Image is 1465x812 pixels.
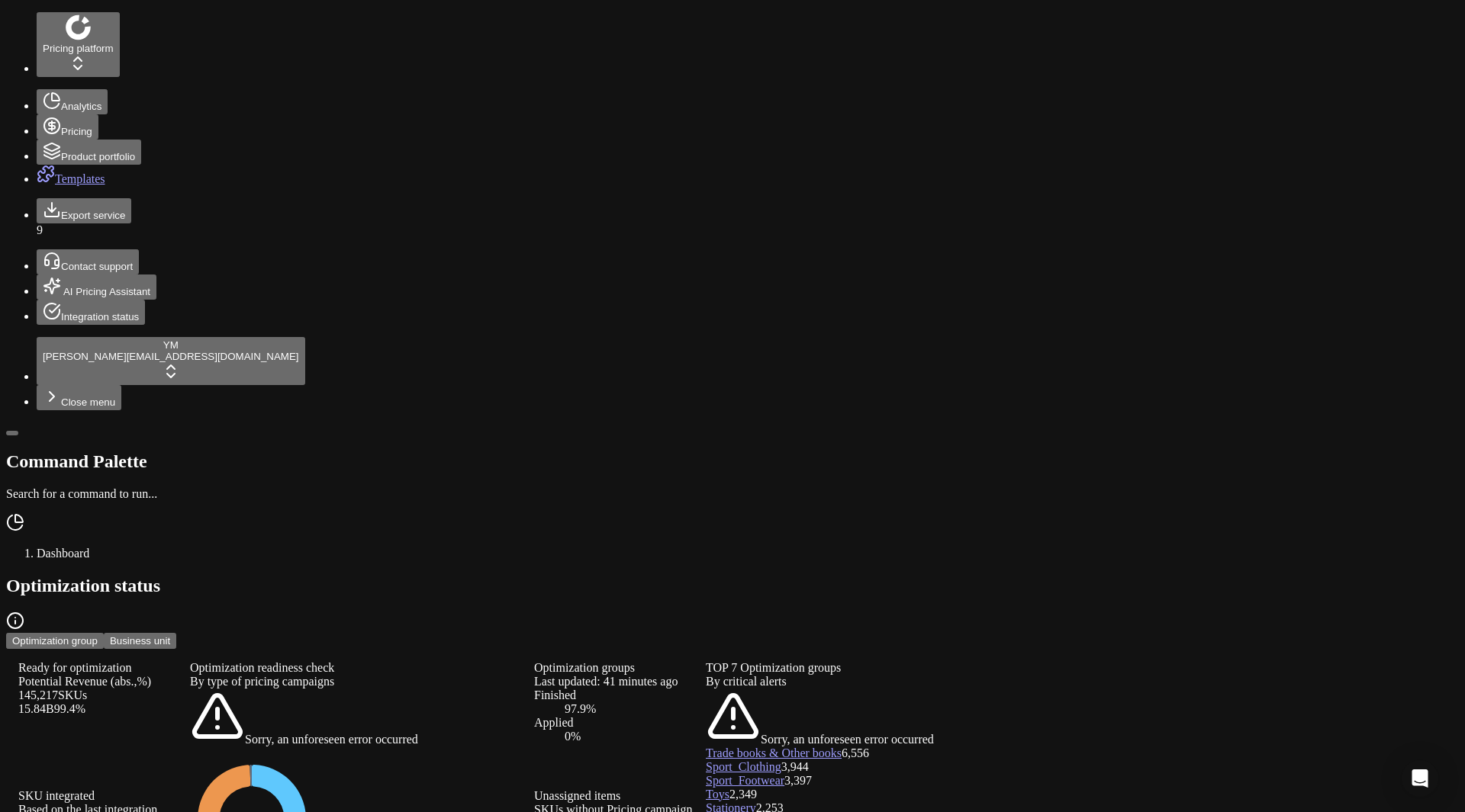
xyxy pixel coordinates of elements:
span: Export service [61,210,125,221]
span: Integration status [61,311,139,323]
span: Sorry, an unforeseen error occurred [761,733,934,746]
a: Sport_Footwear [706,774,784,787]
span: 15.84B [18,702,85,715]
span: Templates [55,172,105,185]
button: Integration status [37,300,145,325]
nav: breadcrumb [6,547,1459,560]
div: By type of pricing campaigns [190,675,522,688]
a: Sport_Clothing [706,760,781,773]
span: 2,349 [729,788,757,801]
div: Ready for optimization [18,661,178,675]
button: YM[PERSON_NAME][EMAIL_ADDRESS][DOMAIN_NAME] [37,337,305,385]
button: AI Pricing Assistant [37,274,156,300]
button: Business unit [104,633,176,649]
span: AI Pricing Assistant [61,286,150,297]
div: By critical alerts [706,675,1038,688]
button: Product portfolio [37,140,141,165]
a: Templates [37,172,105,185]
button: Optimization group [6,633,104,649]
button: Export service [37,198,131,223]
div: Optimization readiness check [190,661,522,675]
span: Analytics [61,101,101,112]
button: Analytics [37,89,108,114]
button: Toggle Sidebar [6,431,18,435]
span: Close menu [61,396,115,408]
div: Unassigned items [534,789,694,803]
div: TOP 7 Optimization groups [706,661,1038,675]
button: Close menu [37,385,121,410]
span: Pricing [61,126,92,137]
span: Sorry, an unforeseen error occurred [245,733,418,746]
dt: Applied [534,716,694,730]
button: Pricing [37,114,98,140]
span: 97.9% [565,702,596,715]
span: YM [163,339,179,351]
button: Contact support [37,249,139,274]
a: Trade books & Other books [706,746,842,759]
button: Pricing platform [37,12,120,77]
span: 3,944 [781,760,809,773]
p: Search for a command to run... [6,487,1459,501]
div: Optimization groups [534,661,694,675]
div: SKU integrated [18,789,178,803]
span: Product portfolio [61,151,135,162]
span: Pricing platform [43,43,114,54]
div: Open Intercom Messenger [1402,760,1438,797]
span: Dashboard [37,547,89,560]
span: 6,556 [842,746,869,759]
span: 99.4% [54,702,85,715]
span: [EMAIL_ADDRESS][DOMAIN_NAME] [127,351,299,362]
span: 3,397 [784,774,812,787]
h2: Optimization status [6,576,1459,596]
span: 0% [565,730,581,743]
dt: Finished [534,688,694,702]
div: Potential Revenue (abs.,%) [18,675,178,688]
h2: Command Palette [6,451,1459,472]
span: Contact support [61,261,133,272]
span: 145,217 SKUs [18,688,87,701]
span: [PERSON_NAME] [43,351,127,362]
div: 9 [37,223,1459,237]
a: Toys [706,788,729,801]
div: Last updated: 41 minutes ago [534,675,694,688]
